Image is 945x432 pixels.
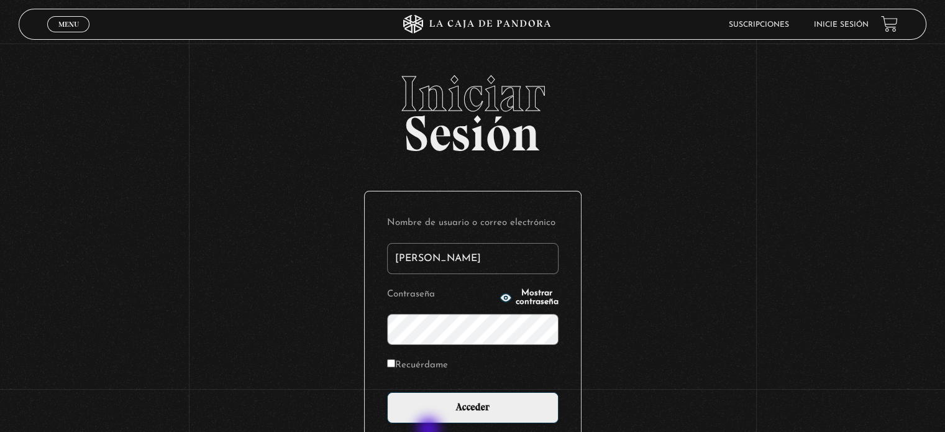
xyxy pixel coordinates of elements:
[387,359,395,367] input: Recuérdame
[387,214,559,233] label: Nombre de usuario o correo electrónico
[387,285,496,305] label: Contraseña
[500,289,559,306] button: Mostrar contraseña
[19,69,926,149] h2: Sesión
[387,392,559,423] input: Acceder
[387,356,448,375] label: Recuérdame
[19,69,926,119] span: Iniciar
[54,31,83,40] span: Cerrar
[729,21,789,29] a: Suscripciones
[58,21,79,28] span: Menu
[881,16,898,32] a: View your shopping cart
[814,21,869,29] a: Inicie sesión
[516,289,559,306] span: Mostrar contraseña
